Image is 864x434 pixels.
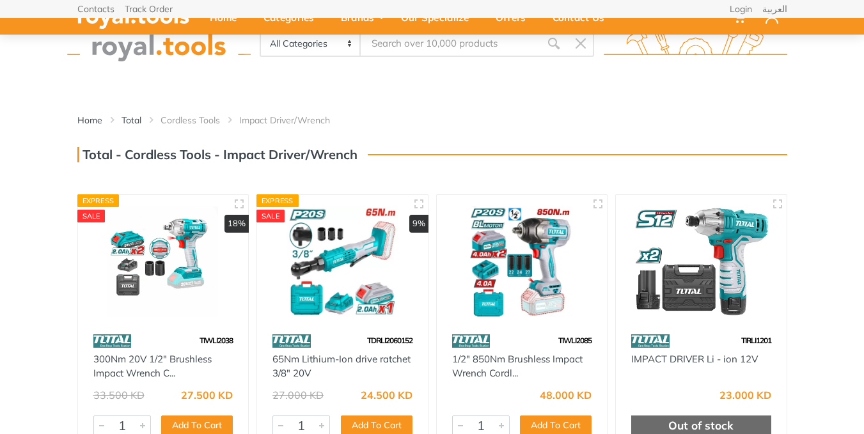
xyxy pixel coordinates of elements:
span: TIWLI2038 [200,336,233,345]
div: 9% [409,215,428,233]
div: Express [77,194,120,207]
div: 18% [224,215,249,233]
a: Cordless Tools [161,114,220,127]
div: 24.500 KD [361,390,412,400]
img: royal.tools Logo [604,26,787,61]
a: Login [730,4,752,13]
div: SALE [77,210,106,222]
a: Track Order [125,4,173,13]
img: 86.webp [272,330,311,352]
img: 86.webp [452,330,491,352]
a: العربية [762,4,787,13]
a: 1/2" 850Nm Brushless Impact Wrench Cordl... [452,353,583,380]
li: Impact Driver/Wrench [239,114,349,127]
nav: breadcrumb [77,114,787,127]
img: Royal Tools - IMPACT DRIVER Li - ion 12V [627,206,775,317]
div: 27.000 KD [272,390,324,400]
img: 86.webp [93,330,132,352]
div: 27.500 KD [181,390,233,400]
img: Royal Tools - 300Nm 20V 1/2 [90,206,237,317]
select: Category [261,31,361,56]
div: 48.000 KD [540,390,592,400]
div: 33.500 KD [93,390,145,400]
img: royal.tools Logo [67,26,251,61]
span: TIRLI1201 [741,336,771,345]
img: 86.webp [631,330,670,352]
span: TIWLI2085 [558,336,592,345]
a: Total [122,114,141,127]
input: Site search [361,30,540,57]
h3: Total - Cordless Tools - Impact Driver/Wrench [77,147,357,162]
a: 300Nm 20V 1/2" Brushless Impact Wrench C... [93,353,212,380]
img: Royal Tools - 1/2 [448,206,596,317]
a: Home [77,114,102,127]
div: 23.000 KD [719,390,771,400]
a: IMPACT DRIVER Li - ion 12V [631,353,758,365]
a: Contacts [77,4,114,13]
a: 65Nm Lithium-Ion drive ratchet 3/8" 20V [272,353,411,380]
div: Express [256,194,299,207]
div: SALE [256,210,285,222]
span: TDRLI2060152 [367,336,412,345]
img: Royal Tools - 65Nm Lithium-Ion drive ratchet 3/8 [269,206,416,317]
